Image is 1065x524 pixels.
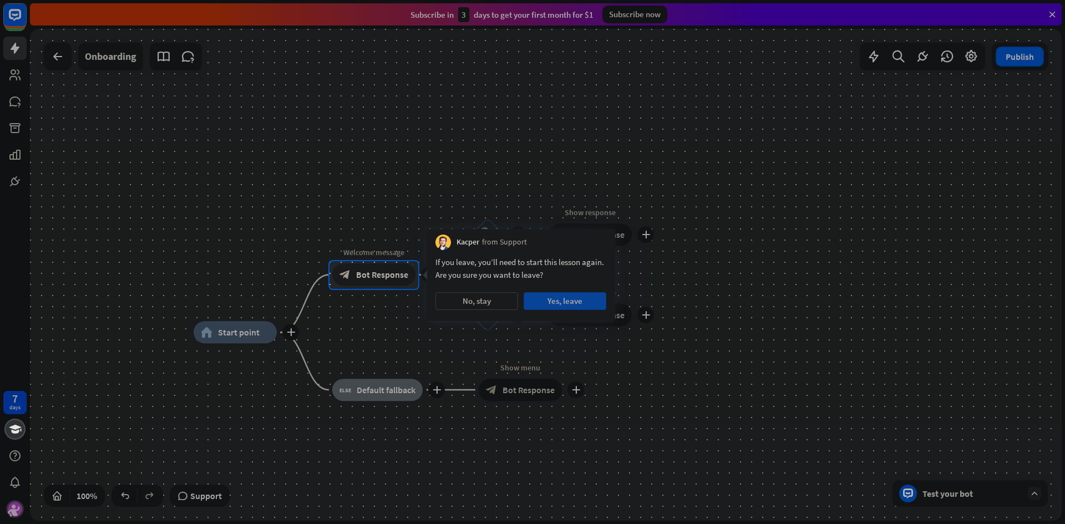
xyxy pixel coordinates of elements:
i: block_bot_response [339,269,351,281]
span: from Support [482,237,527,248]
button: Open LiveChat chat widget [9,4,42,38]
button: Yes, leave [524,292,606,310]
span: Kacper [457,237,479,248]
button: No, stay [435,292,518,310]
div: If you leave, you’ll need to start this lesson again. Are you sure you want to leave? [435,256,606,281]
span: Bot Response [356,269,408,281]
